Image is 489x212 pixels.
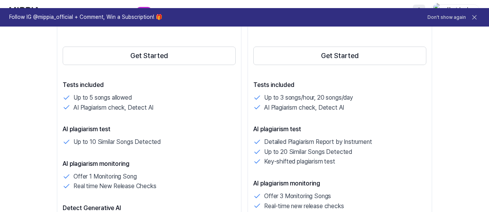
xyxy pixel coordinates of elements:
p: AI plagiarism test [63,125,236,134]
p: AI Plagiarism check, Detect AI [73,103,153,113]
p: Up to 20 Similar Songs Detected [264,147,352,157]
img: profile [433,3,442,18]
button: profiledjhotdogholder [431,4,480,17]
div: new [136,7,151,15]
button: Get Started [63,47,236,65]
p: Tests included [63,80,236,90]
p: Up to 10 Similar Songs Detected [73,137,161,147]
a: Dashboard [51,7,82,16]
img: 알림 [414,6,424,15]
a: Get Started [63,45,236,67]
p: Detailed Plagiarism Report by Instrument [264,137,372,147]
p: Offer 1 Monitoring Song [73,172,136,182]
p: Real time New Release Checks [73,181,156,191]
h1: Follow IG @mippia_official + Comment, Win a Subscription! 🎁 [9,13,162,21]
p: AI Plagiarism check, Detect AI [264,103,344,113]
p: AI plagiarism monitoring [253,179,426,188]
p: Offer 3 Monitoring Songs [264,191,331,201]
p: Real-time new release checks [264,201,344,211]
p: AI plagiarism monitoring [63,159,236,169]
p: Up to 3 songs/hour, 20 songs/day [264,93,353,103]
p: Tests included [253,80,426,90]
p: AI plagiarism test [253,125,426,134]
button: Don't show again [427,14,466,21]
p: Key-shifted plagiarism test [264,157,335,167]
a: Pricing [88,0,107,22]
a: Update [113,7,134,16]
p: Up to 5 songs allowed [73,93,132,103]
a: Get Started [253,45,426,67]
button: Get Started [253,47,426,65]
a: Contact [158,7,181,16]
div: djhotdogholder [445,6,475,15]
